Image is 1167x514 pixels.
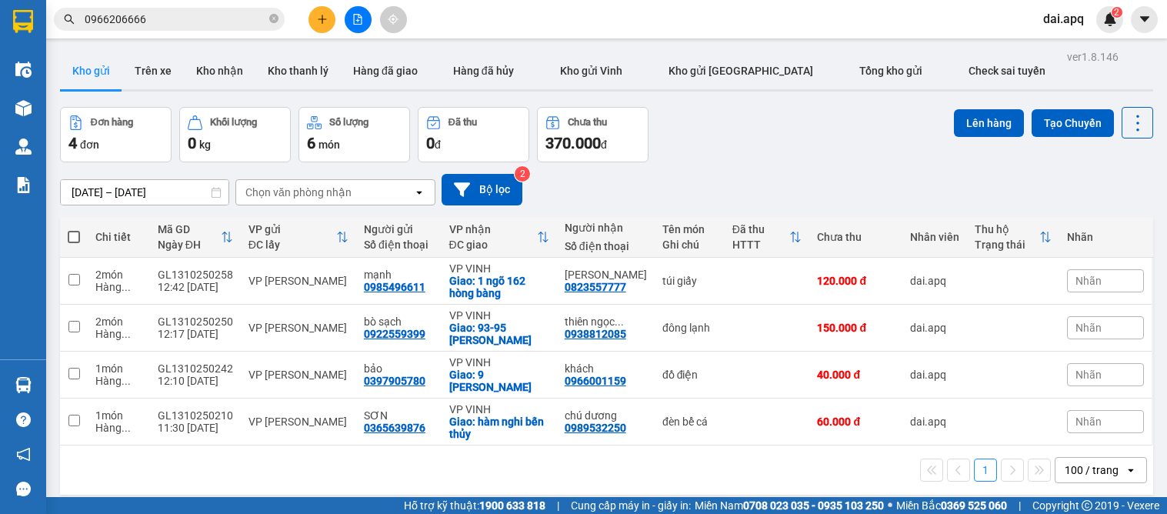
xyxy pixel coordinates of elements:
img: logo-vxr [13,10,33,33]
div: VP nhận [449,223,537,235]
span: caret-down [1138,12,1152,26]
button: Đã thu0đ [418,107,529,162]
div: đồ điện [662,369,717,381]
div: Đơn hàng [91,117,133,128]
span: ... [615,315,624,328]
span: đơn [80,139,99,151]
div: HTTT [732,239,790,251]
span: kg [199,139,211,151]
div: 120.000 đ [817,275,895,287]
div: VP VINH [449,403,549,416]
div: GL1310250242 [158,362,233,375]
div: Số lượng [329,117,368,128]
svg: open [413,186,425,199]
div: chú dương [565,409,647,422]
span: Tổng kho gửi [859,65,922,77]
input: Tìm tên, số ĐT hoặc mã đơn [85,11,266,28]
th: Toggle SortBy [241,217,356,258]
div: ver 1.8.146 [1067,48,1119,65]
div: 100 / trang [1065,462,1119,478]
div: 0365639876 [364,422,425,434]
div: GL1310250210 [158,409,233,422]
span: Nhãn [1075,369,1102,381]
span: 4 [68,134,77,152]
div: VP VINH [449,262,549,275]
div: Ghi chú [662,239,717,251]
button: Kho thanh lý [255,52,341,89]
span: dai.apq [1031,9,1096,28]
button: file-add [345,6,372,33]
div: Tên món [662,223,717,235]
div: VP [PERSON_NAME] [248,369,348,381]
div: bò sạch [364,315,434,328]
img: icon-new-feature [1103,12,1117,26]
div: 12:17 [DATE] [158,328,233,340]
span: Miền Nam [695,497,884,514]
div: dai.apq [910,275,959,287]
div: 0922559399 [364,328,425,340]
div: GL1310250250 [158,315,233,328]
span: Hàng đã hủy [453,65,514,77]
div: khách [565,362,647,375]
span: 0 [188,134,196,152]
button: Số lượng6món [298,107,410,162]
div: VP [PERSON_NAME] [248,275,348,287]
img: solution-icon [15,177,32,193]
button: 1 [974,459,997,482]
span: ... [122,281,131,293]
div: Giao: 93-95 lê hoàn [449,322,549,346]
button: Đơn hàng4đơn [60,107,172,162]
div: SƠN [364,409,434,422]
span: Miền Bắc [896,497,1007,514]
button: Lên hàng [954,109,1024,137]
span: 0 [426,134,435,152]
div: Khối lượng [210,117,257,128]
div: 0966001159 [565,375,626,387]
span: Hỗ trợ kỹ thuật: [404,497,545,514]
div: ĐC lấy [248,239,336,251]
div: GL1310250258 [158,269,233,281]
div: 1 món [95,409,142,422]
span: Nhãn [1075,322,1102,334]
div: dai.apq [910,416,959,428]
div: Chưa thu [568,117,607,128]
div: 2 món [95,315,142,328]
div: 40.000 đ [817,369,895,381]
div: Người nhận [565,222,647,234]
div: Số điện thoại [565,240,647,252]
span: search [64,14,75,25]
div: 0989532250 [565,422,626,434]
div: Hàng thông thường [95,281,142,293]
th: Toggle SortBy [442,217,557,258]
span: ... [122,375,131,387]
div: 1 món [95,362,142,375]
strong: 0369 525 060 [941,499,1007,512]
div: 0938812085 [565,328,626,340]
div: túi giấy [662,275,717,287]
span: 6 [307,134,315,152]
div: đông lạnh [662,322,717,334]
span: question-circle [16,412,31,427]
div: VP VINH [449,309,549,322]
span: đ [601,139,607,151]
div: 150.000 đ [817,322,895,334]
button: Kho nhận [184,52,255,89]
span: | [557,497,559,514]
span: notification [16,447,31,462]
div: thiên ngọc minh [565,315,647,328]
div: Giao: 1 ngõ 162 hòng bàng [449,275,549,299]
div: Trạng thái [975,239,1039,251]
div: 2 món [95,269,142,281]
input: Select a date range. [61,180,228,205]
button: Chưa thu370.000đ [537,107,649,162]
div: Hàng thông thường [95,422,142,434]
span: | [1019,497,1021,514]
span: món [318,139,340,151]
strong: 0708 023 035 - 0935 103 250 [743,499,884,512]
span: aim [388,14,398,25]
button: Kho gửi [60,52,122,89]
span: ... [122,328,131,340]
div: Chọn văn phòng nhận [245,185,352,200]
span: message [16,482,31,496]
th: Toggle SortBy [967,217,1059,258]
